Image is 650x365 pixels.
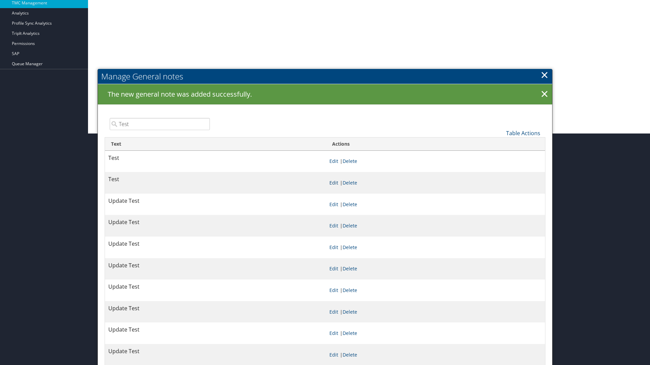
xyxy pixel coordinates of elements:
[326,138,545,151] th: Actions
[343,287,357,293] a: Delete
[343,201,357,208] a: Delete
[326,215,545,237] td: |
[343,351,357,358] a: Delete
[108,261,323,270] p: Update Test
[108,154,323,163] p: Test
[506,129,540,137] a: Table Actions
[110,118,210,130] input: Search
[108,304,323,313] p: Update Test
[329,201,338,208] a: Edit
[329,244,338,250] a: Edit
[329,265,338,272] a: Edit
[329,351,338,358] a: Edit
[108,325,323,334] p: Update Test
[98,69,552,84] h2: Manage General notes
[326,322,545,344] td: |
[326,172,545,194] td: |
[108,347,323,356] p: Update Test
[98,84,552,104] div: The new general note was added successfully.
[108,240,323,248] p: Update Test
[343,330,357,336] a: Delete
[329,287,338,293] a: Edit
[329,309,338,315] a: Edit
[539,88,550,101] a: ×
[326,194,545,215] td: |
[326,301,545,323] td: |
[343,265,357,272] a: Delete
[343,309,357,315] a: Delete
[108,218,323,227] p: Update Test
[108,197,323,205] p: Update Test
[343,244,357,250] a: Delete
[541,68,548,81] a: ×
[329,330,338,336] a: Edit
[343,179,357,186] a: Delete
[343,158,357,164] a: Delete
[326,237,545,258] td: |
[329,222,338,229] a: Edit
[329,158,338,164] a: Edit
[326,151,545,172] td: |
[329,179,338,186] a: Edit
[108,283,323,291] p: Update Test
[343,222,357,229] a: Delete
[326,258,545,280] td: |
[326,279,545,301] td: |
[108,175,323,184] p: Test
[105,138,326,151] th: Text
